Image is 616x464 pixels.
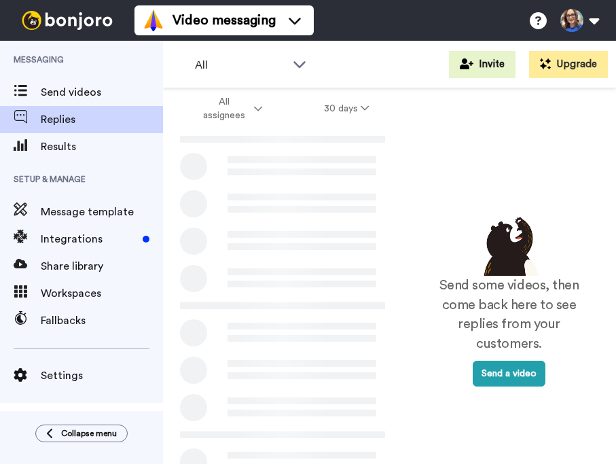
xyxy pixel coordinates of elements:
[41,111,163,128] span: Replies
[41,84,163,101] span: Send videos
[16,11,118,30] img: bj-logo-header-white.svg
[61,428,117,439] span: Collapse menu
[475,213,543,276] img: results-emptystates.png
[41,313,163,329] span: Fallbacks
[35,425,128,442] button: Collapse menu
[293,96,400,121] button: 30 days
[473,369,545,378] a: Send a video
[41,285,163,302] span: Workspaces
[41,139,163,155] span: Results
[166,90,293,128] button: All assignees
[195,57,286,73] span: All
[41,204,163,220] span: Message template
[173,11,276,30] span: Video messaging
[41,231,137,247] span: Integrations
[196,95,251,122] span: All assignees
[473,361,545,387] button: Send a video
[429,276,589,353] p: Send some videos, then come back here to see replies from your customers.
[41,368,163,384] span: Settings
[41,258,163,274] span: Share library
[143,10,164,31] img: vm-color.svg
[449,51,515,78] button: Invite
[529,51,608,78] button: Upgrade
